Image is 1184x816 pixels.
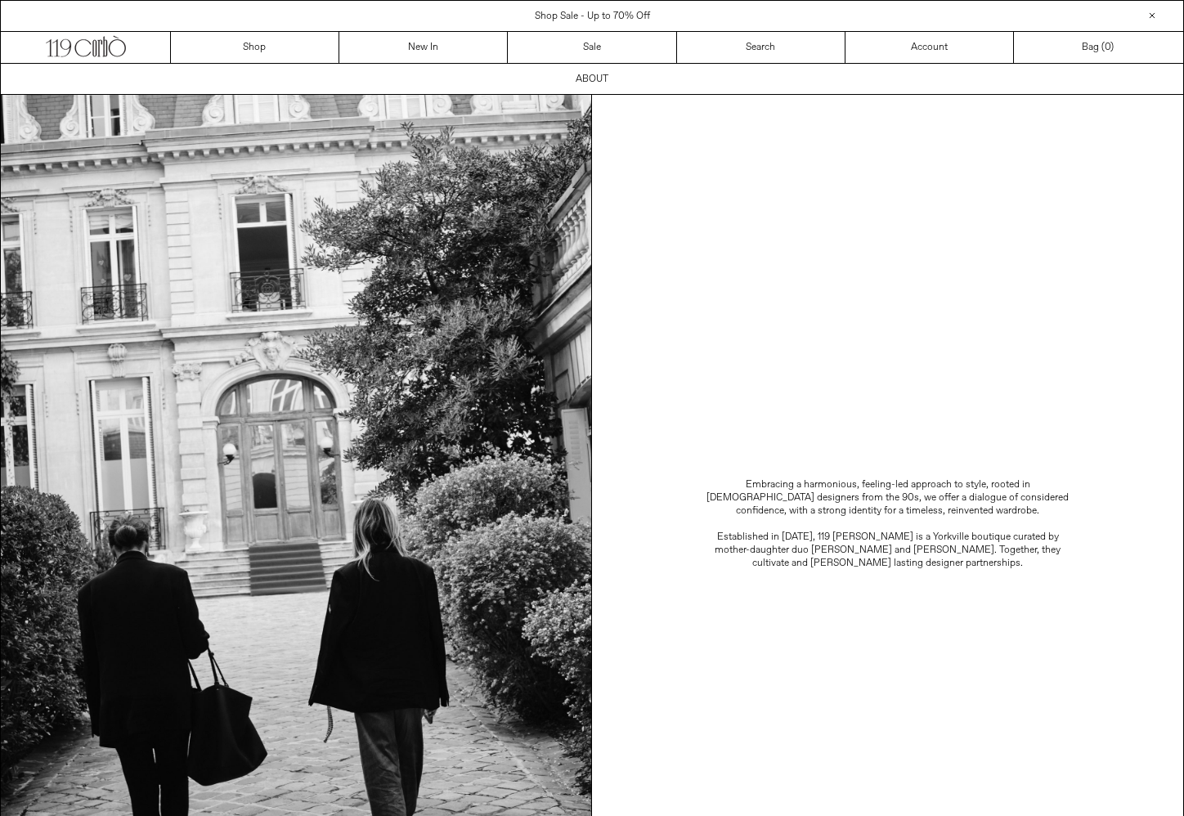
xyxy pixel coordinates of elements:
[1105,40,1114,55] span: )
[700,531,1076,570] p: Established in [DATE], 119 [PERSON_NAME] is a Yorkville boutique curated by mother-daughter duo [...
[171,32,339,63] a: Shop
[845,32,1014,63] a: Account
[339,32,508,63] a: New In
[508,32,676,63] a: Sale
[677,32,845,63] a: Search
[1105,41,1110,54] span: 0
[576,69,608,89] p: ABOUT
[1014,32,1182,63] a: Bag ()
[700,478,1076,518] p: Embracing a harmonious, feeling-led approach to style, rooted in [DEMOGRAPHIC_DATA] designers fro...
[535,10,650,23] a: Shop Sale - Up to 70% Off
